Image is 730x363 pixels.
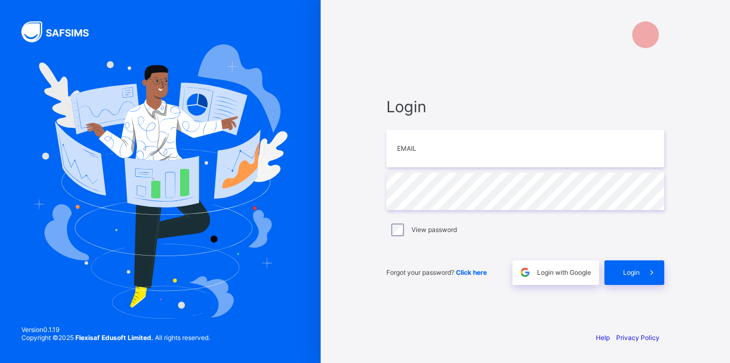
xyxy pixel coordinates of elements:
[33,44,288,318] img: Hero Image
[411,226,457,234] label: View password
[21,21,102,42] img: SAFSIMS Logo
[456,268,487,276] a: Click here
[623,268,640,276] span: Login
[519,266,531,279] img: google.396cfc9801f0270233282035f929180a.svg
[616,334,659,342] a: Privacy Policy
[386,268,487,276] span: Forgot your password?
[21,334,210,342] span: Copyright © 2025 All rights reserved.
[386,97,664,116] span: Login
[75,334,153,342] strong: Flexisaf Edusoft Limited.
[21,326,210,334] span: Version 0.1.19
[537,268,591,276] span: Login with Google
[596,334,610,342] a: Help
